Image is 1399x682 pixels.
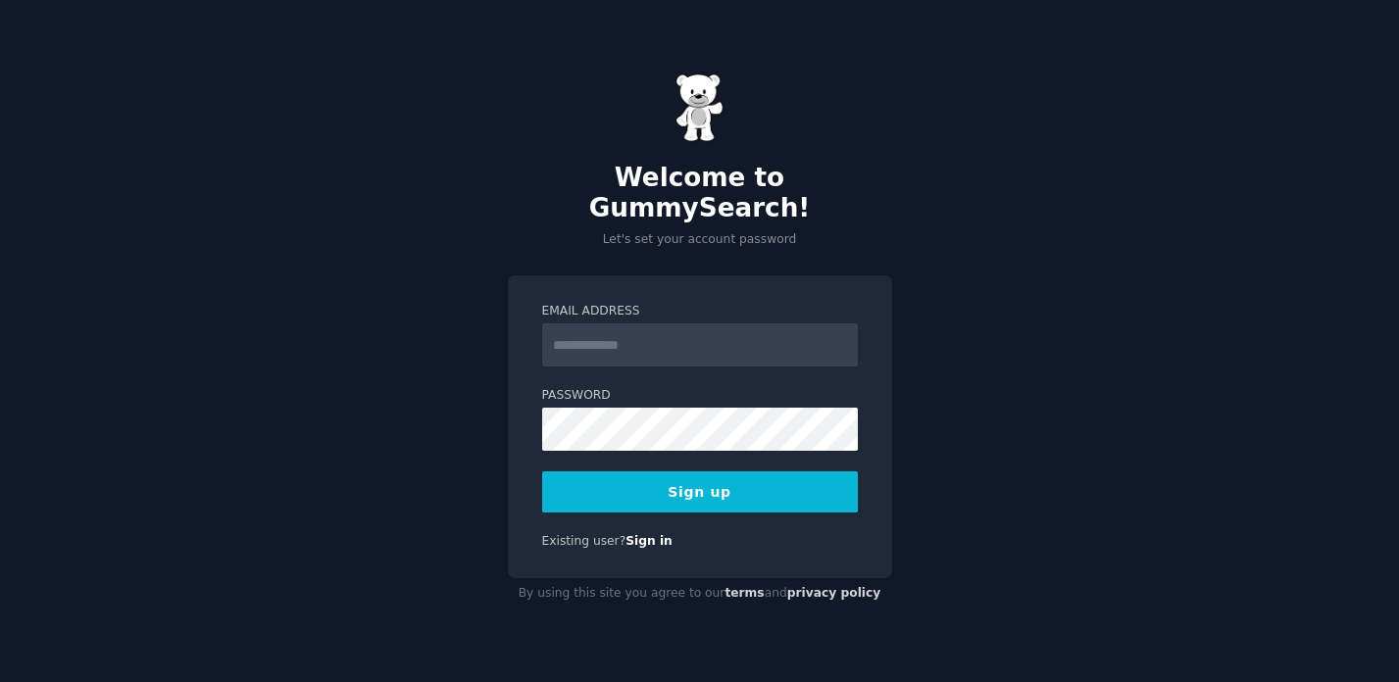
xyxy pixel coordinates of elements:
[508,231,892,249] p: Let's set your account password
[724,586,764,600] a: terms
[787,586,881,600] a: privacy policy
[508,578,892,609] div: By using this site you agree to our and
[508,163,892,224] h2: Welcome to GummySearch!
[675,73,724,142] img: Gummy Bear
[625,534,673,548] a: Sign in
[542,387,858,405] label: Password
[542,303,858,320] label: Email Address
[542,471,858,512] button: Sign up
[542,534,626,548] span: Existing user?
